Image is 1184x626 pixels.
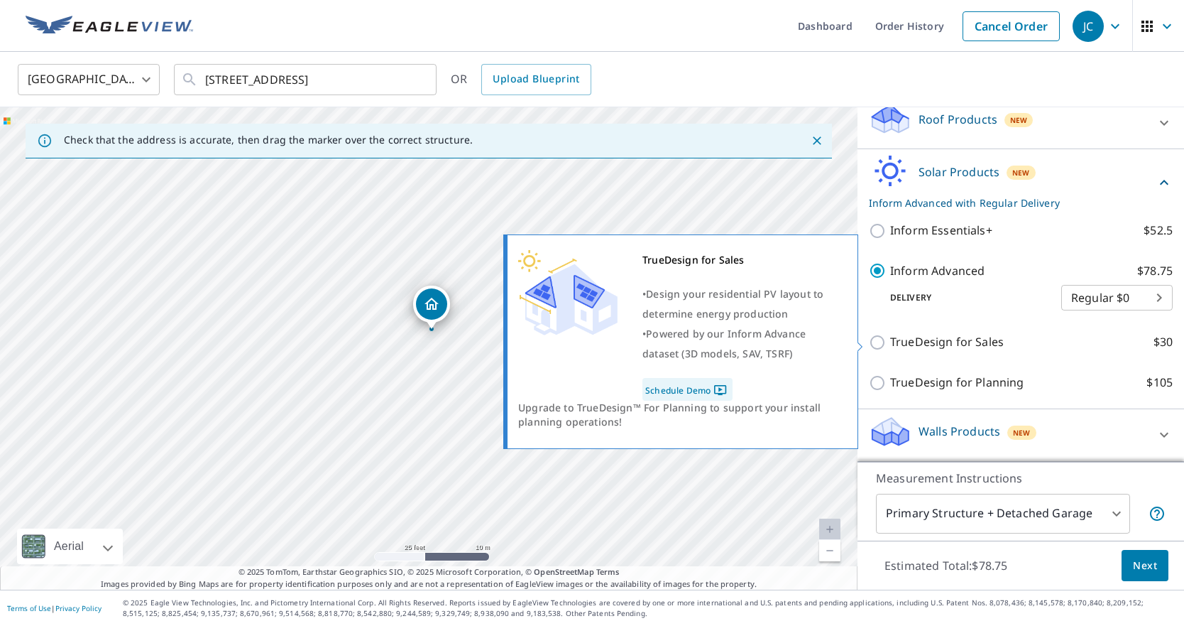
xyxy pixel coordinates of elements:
span: Next [1133,557,1157,575]
p: $105 [1146,374,1173,392]
div: Primary Structure + Detached Garage [876,494,1130,534]
div: TrueDesign for Sales [642,250,840,270]
div: • [642,324,840,364]
span: © 2025 TomTom, Earthstar Geographics SIO, © 2025 Microsoft Corporation, © [239,566,620,578]
span: New [1013,427,1031,438]
div: Dropped pin, building 1, Residential property, 285 Tremont St Newton, MA 02458 [413,286,450,330]
div: [GEOGRAPHIC_DATA] [18,60,160,99]
p: Measurement Instructions [876,470,1166,487]
a: OpenStreetMap [534,566,593,577]
p: Inform Advanced [890,262,985,280]
div: Walls ProductsNew [869,415,1173,455]
button: Close [808,131,826,150]
input: Search by address or latitude-longitude [205,60,407,99]
p: © 2025 Eagle View Technologies, Inc. and Pictometry International Corp. All Rights Reserved. Repo... [123,598,1177,619]
div: • [642,284,840,324]
p: Inform Advanced with Regular Delivery [869,195,1156,210]
a: Upload Blueprint [481,64,591,95]
img: EV Logo [26,16,193,37]
div: JC [1073,11,1104,42]
a: Current Level 20, Zoom Out [819,540,840,561]
p: Solar Products [919,163,999,180]
span: Design your residential PV layout to determine energy production [642,287,823,320]
p: Estimated Total: $78.75 [873,550,1019,581]
span: Upload Blueprint [493,70,579,88]
button: Next [1122,550,1168,582]
div: Aerial [17,529,123,564]
p: $30 [1153,333,1173,351]
p: Delivery [869,291,1061,304]
p: Inform Essentials+ [890,222,992,239]
div: Upgrade to TrueDesign™ For Planning to support your install planning operations! [518,401,847,429]
p: Roof Products [919,111,997,128]
p: Walls Products [919,423,1000,440]
div: Solar ProductsNewInform Advanced with Regular Delivery [869,155,1173,210]
span: New [1012,167,1030,178]
p: $78.75 [1137,262,1173,280]
span: New [1010,114,1028,126]
p: Check that the address is accurate, then drag the marker over the correct structure. [64,134,473,146]
img: Premium [518,250,618,335]
a: Schedule Demo [642,378,733,401]
a: Privacy Policy [55,603,102,613]
div: OR [451,64,591,95]
div: Regular $0 [1061,278,1173,318]
p: $52.5 [1144,222,1173,239]
p: TrueDesign for Planning [890,374,1024,392]
div: Aerial [50,529,88,564]
a: Terms [596,566,620,577]
span: Your report will include the primary structure and a detached garage if one exists. [1149,505,1166,522]
img: Pdf Icon [711,384,730,396]
span: Powered by our Inform Advance dataset (3D models, SAV, TSRF) [642,327,806,360]
p: | [7,604,102,612]
p: TrueDesign for Sales [890,333,1004,351]
a: Terms of Use [7,603,51,613]
a: Cancel Order [963,11,1060,41]
a: Current Level 20, Zoom In Disabled [819,519,840,540]
div: Roof ProductsNew [869,102,1173,143]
